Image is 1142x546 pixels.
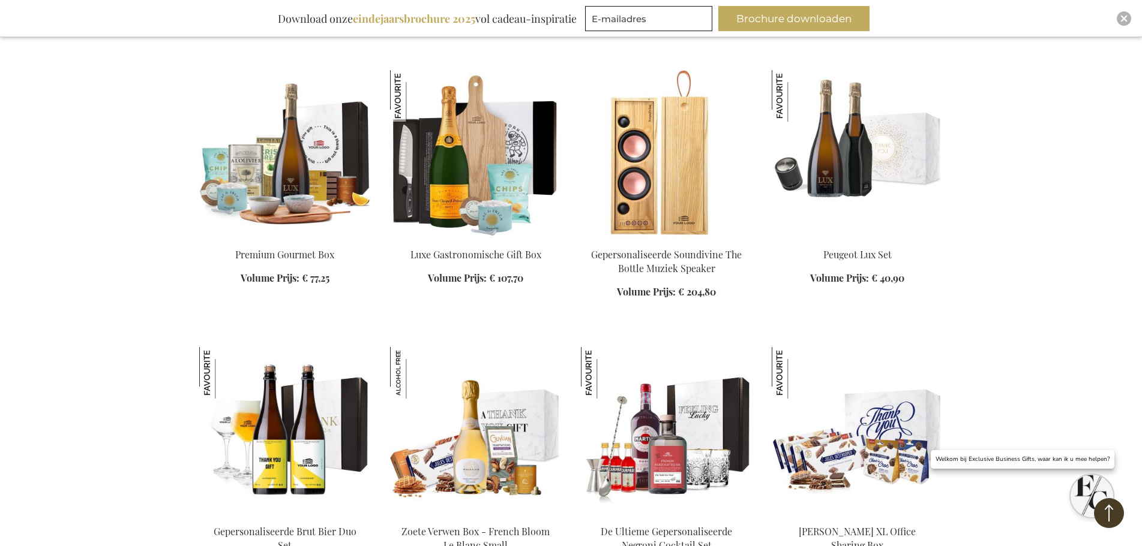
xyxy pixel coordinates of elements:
a: Jules Destrooper XL Office Sharing Box Jules Destrooper XL Office Sharing Box [772,510,943,521]
span: Volume Prijs: [810,272,869,284]
span: € 77,25 [302,272,329,284]
a: Personalised Soundivine The Bottle Music Speaker [581,233,753,245]
button: Brochure downloaden [718,6,870,31]
img: Gepersonaliseerde Brut Bier Duo Set [199,347,251,399]
span: € 40,90 [871,272,904,284]
img: The Ultimate Personalized Negroni Cocktail Set [581,347,753,515]
form: marketing offers and promotions [585,6,716,35]
a: Gepersonaliseerde Soundivine The Bottle Muziek Speaker [591,248,742,274]
a: Luxury Culinary Gift Box Luxe Gastronomische Gift Box [390,233,562,245]
span: € 204,80 [678,285,716,298]
a: Premium Gourmet Box [199,233,371,245]
div: Close [1117,11,1131,26]
img: Personalised Soundivine The Bottle Music Speaker [581,70,753,238]
a: Volume Prijs: € 204,80 [617,285,716,299]
img: Close [1120,15,1128,22]
img: Luxury Culinary Gift Box [390,70,562,238]
input: E-mailadres [585,6,712,31]
span: Volume Prijs: [241,272,299,284]
span: Volume Prijs: [428,272,487,284]
a: Volume Prijs: € 107,70 [428,272,523,285]
div: Download onze vol cadeau-inspiratie [272,6,582,31]
a: Peugeot Lux Set [823,248,892,261]
img: Luxe Gastronomische Gift Box [390,70,442,122]
img: Zoete Verwen Box - French Bloom Le Blanc Small [390,347,442,399]
a: Personalised Champagne Beer Gepersonaliseerde Brut Bier Duo Set [199,510,371,521]
span: Volume Prijs: [617,285,676,298]
img: EB-PKT-PEUG-CHAM-LUX [772,70,943,238]
img: De Ultieme Gepersonaliseerde Negroni Cocktail Set [581,347,633,399]
img: Sweet Treats Box - French Bloom Le Blanc Small [390,347,562,515]
a: Sweet Treats Box - French Bloom Le Blanc Small Zoete Verwen Box - French Bloom Le Blanc Small [390,510,562,521]
span: € 107,70 [489,272,523,284]
img: Jules Destrooper XL Office Sharing Box [772,347,823,399]
img: Peugeot Lux Set [772,70,823,122]
img: Jules Destrooper XL Office Sharing Box [772,347,943,515]
img: Premium Gourmet Box [199,70,371,238]
a: Volume Prijs: € 77,25 [241,272,329,285]
a: Luxe Gastronomische Gift Box [410,248,541,261]
b: eindejaarsbrochure 2025 [353,11,475,26]
a: Volume Prijs: € 40,90 [810,272,904,285]
a: Premium Gourmet Box [235,248,334,261]
img: Personalised Champagne Beer [199,347,371,515]
a: The Ultimate Personalized Negroni Cocktail Set De Ultieme Gepersonaliseerde Negroni Cocktail Set [581,510,753,521]
a: EB-PKT-PEUG-CHAM-LUX Peugeot Lux Set [772,233,943,245]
